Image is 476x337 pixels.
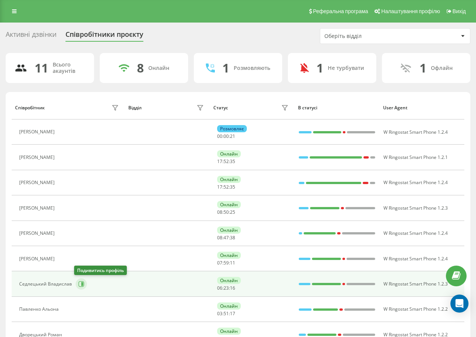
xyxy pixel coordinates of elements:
div: [PERSON_NAME] [19,129,56,134]
div: : : [217,184,235,190]
span: 06 [217,285,222,291]
div: : : [217,134,235,139]
span: 21 [230,133,235,139]
div: В статусі [298,105,376,110]
span: 35 [230,158,235,165]
span: Налаштування профілю [381,8,440,14]
span: 35 [230,184,235,190]
span: 52 [224,184,229,190]
span: 38 [230,234,235,241]
span: W Ringostat Smart Phone 1.2.3 [383,281,448,287]
div: Онлайн [217,227,241,234]
div: User Agent [383,105,461,110]
div: Розмовляють [234,65,270,71]
span: 59 [224,260,229,266]
span: W Ringostat Smart Phone 1.2.2 [383,306,448,312]
div: Онлайн [217,176,241,183]
div: : : [217,235,235,240]
div: Open Intercom Messenger [450,295,468,313]
span: 16 [230,285,235,291]
div: Активні дзвінки [6,30,56,42]
span: 25 [230,209,235,215]
span: W Ringostat Smart Phone 1.2.4 [383,129,448,135]
div: 1 [420,61,426,75]
div: 11 [35,61,48,75]
div: [PERSON_NAME] [19,231,56,236]
span: 11 [230,260,235,266]
div: Онлайн [217,252,241,259]
span: 00 [217,133,222,139]
span: 17 [217,184,222,190]
span: W Ringostat Smart Phone 1.2.3 [383,205,448,211]
div: Павленко Альона [19,307,61,312]
span: W Ringostat Smart Phone 1.2.4 [383,179,448,186]
span: W Ringostat Smart Phone 1.2.1 [383,154,448,160]
div: [PERSON_NAME] [19,155,56,160]
div: Всього акаунтів [53,62,85,74]
div: Онлайн [217,277,241,284]
div: Онлайн [217,201,241,208]
div: : : [217,286,235,291]
div: [PERSON_NAME] [19,180,56,185]
div: Онлайн [217,328,241,335]
div: Подивитись профіль [74,266,127,275]
div: [PERSON_NAME] [19,256,56,261]
span: 08 [217,209,222,215]
div: Співробітник [15,105,45,110]
div: Седлецький Владислав [19,281,74,287]
span: 07 [217,260,222,266]
div: Статус [213,105,228,110]
div: 8 [137,61,144,75]
span: 17 [230,310,235,317]
div: 1 [222,61,229,75]
div: Розмовляє [217,125,247,132]
span: Вихід [453,8,466,14]
div: Не турбувати [328,65,364,71]
span: 23 [224,285,229,291]
span: 47 [224,234,229,241]
div: Відділ [128,105,141,110]
div: Онлайн [148,65,169,71]
span: 52 [224,158,229,165]
span: 03 [217,310,222,317]
span: W Ringostat Smart Phone 1.2.4 [383,255,448,262]
div: : : [217,260,235,266]
div: : : [217,311,235,316]
span: 17 [217,158,222,165]
div: [PERSON_NAME] [19,206,56,211]
span: W Ringostat Smart Phone 1.2.4 [383,230,448,236]
span: 08 [217,234,222,241]
div: Офлайн [431,65,453,71]
span: 00 [224,133,229,139]
span: Реферальна програма [313,8,368,14]
div: 1 [316,61,323,75]
div: Онлайн [217,150,241,157]
div: Онлайн [217,302,241,310]
div: Оберіть відділ [324,33,414,39]
span: 51 [224,310,229,317]
span: 50 [224,209,229,215]
div: Співробітники проєкту [65,30,143,42]
div: : : [217,210,235,215]
div: : : [217,159,235,164]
